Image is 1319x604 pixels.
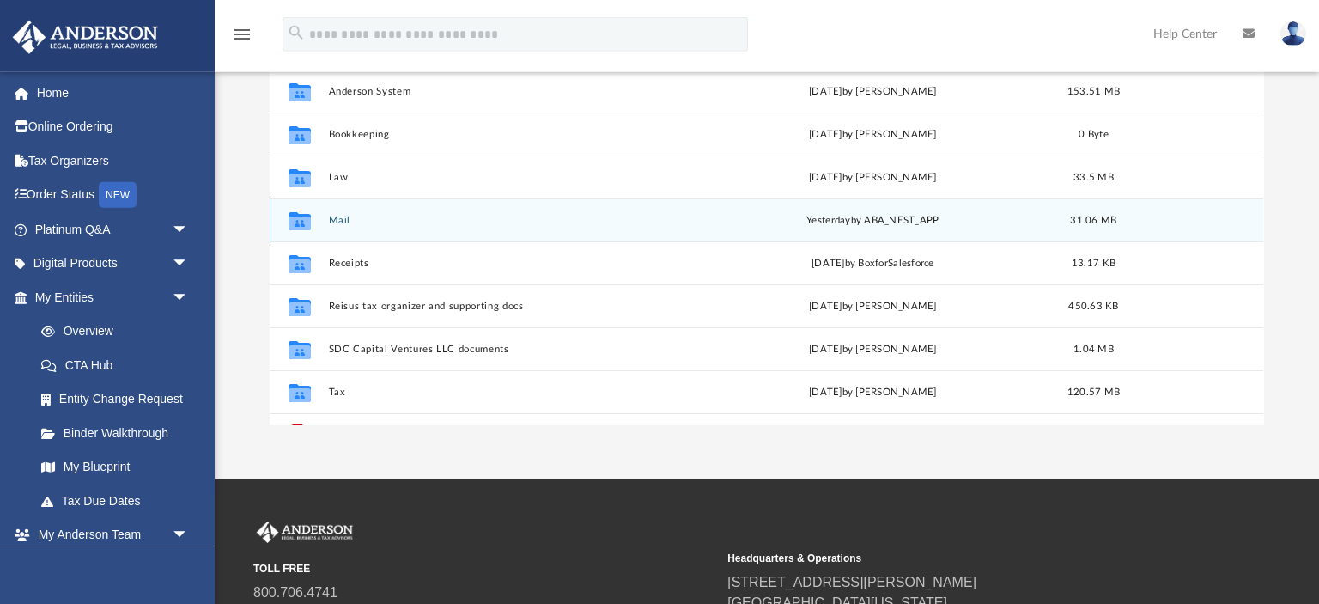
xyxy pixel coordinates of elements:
div: [DATE] by [PERSON_NAME] [694,342,1052,357]
div: grid [270,70,1263,425]
div: [DATE] by [PERSON_NAME] [694,299,1052,314]
button: Anderson System [329,86,687,97]
div: [DATE] by [PERSON_NAME] [694,127,1052,143]
span: arrow_drop_down [172,280,206,315]
div: [DATE] by [PERSON_NAME] [694,385,1052,400]
a: Tax Organizers [12,143,215,178]
a: My Blueprint [24,450,206,485]
span: 120.57 MB [1067,387,1120,397]
span: 13.17 KB [1072,259,1115,268]
a: My Anderson Teamarrow_drop_down [12,518,206,552]
a: Tax Due Dates [24,484,215,518]
button: Tax [329,387,687,398]
div: [DATE] by [PERSON_NAME] [694,170,1052,186]
small: Headquarters & Operations [727,551,1189,566]
i: menu [232,24,252,45]
button: Law [329,172,687,183]
small: TOLL FREE [253,561,715,577]
span: yesterday [807,216,851,225]
div: [DATE] by BoxforSalesforce [694,256,1052,271]
div: [DATE] by [PERSON_NAME] [694,84,1052,100]
img: Anderson Advisors Platinum Portal [8,21,163,54]
a: menu [232,33,252,45]
a: Platinum Q&Aarrow_drop_down [12,212,215,247]
a: Binder Walkthrough [24,416,215,450]
span: 450.63 KB [1069,302,1119,311]
span: arrow_drop_down [172,212,206,247]
button: Reisus tax organizer and supporting docs [329,301,687,312]
a: Home [12,76,215,110]
a: Entity Change Request [24,382,215,417]
button: SDC Capital Ventures LLC documents [329,344,687,355]
span: 33.5 MB [1073,173,1114,182]
span: arrow_drop_down [172,518,206,553]
img: User Pic [1280,21,1306,46]
a: Online Ordering [12,110,215,144]
span: 0 Byte [1079,130,1109,139]
button: Receipts [329,258,687,269]
a: My Entitiesarrow_drop_down [12,280,215,314]
i: search [287,23,306,42]
span: arrow_drop_down [172,247,206,282]
div: by ABA_NEST_APP [694,213,1052,229]
span: 1.04 MB [1073,345,1114,354]
button: Mail [329,215,687,226]
a: Order StatusNEW [12,178,215,213]
a: Digital Productsarrow_drop_down [12,247,215,281]
a: CTA Hub [24,348,215,382]
span: 31.06 MB [1071,216,1117,225]
button: Bookkeeping [329,129,687,140]
div: NEW [99,182,137,208]
a: 800.706.4741 [253,585,337,600]
a: Overview [24,314,215,349]
img: Anderson Advisors Platinum Portal [253,522,356,544]
span: 153.51 MB [1067,87,1120,96]
a: [STREET_ADDRESS][PERSON_NAME] [727,575,976,589]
